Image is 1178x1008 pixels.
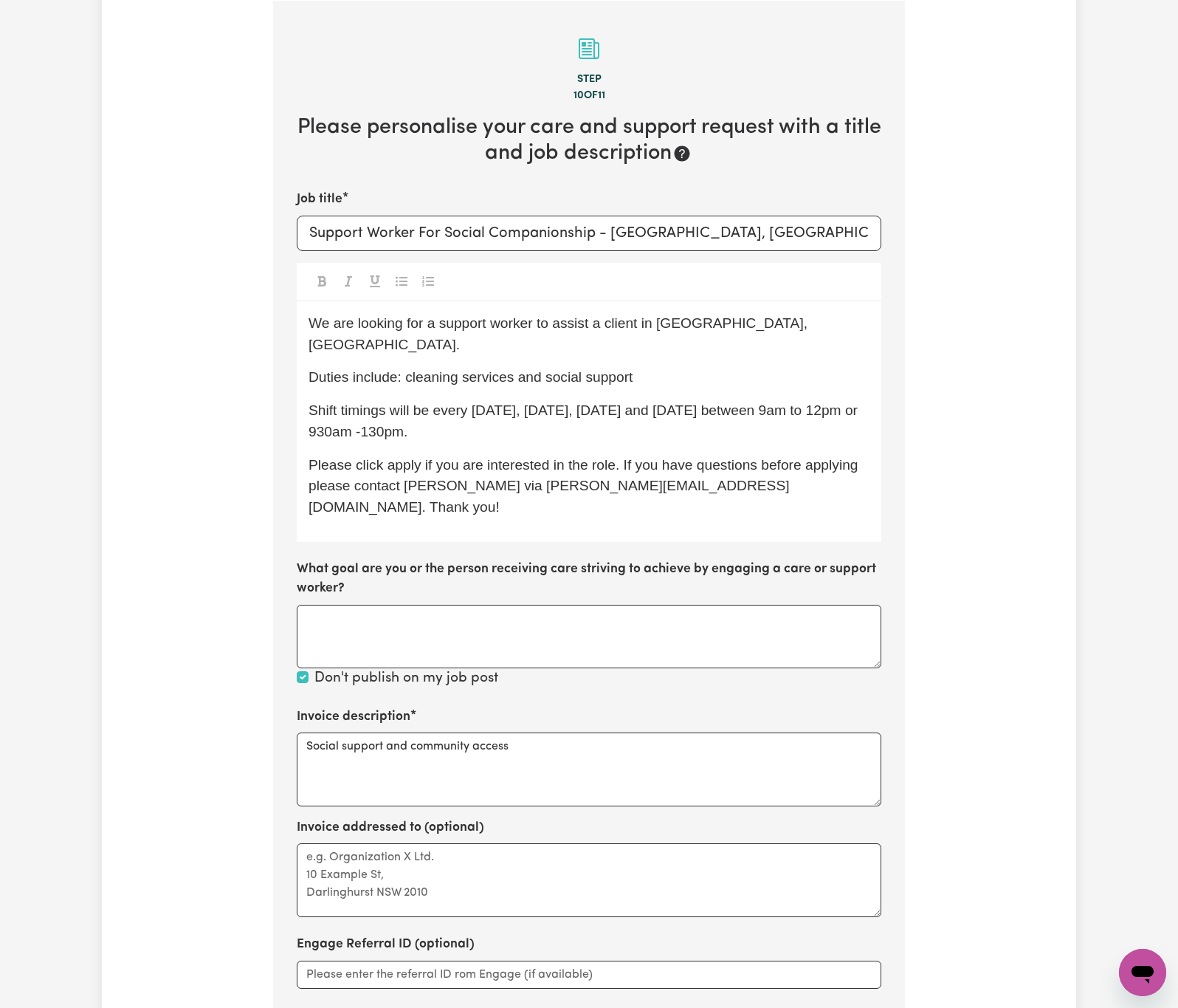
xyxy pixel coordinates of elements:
[297,88,881,104] div: 10 of 11
[314,668,498,690] label: Don't publish on my job post
[297,733,881,806] textarea: Social support and community access
[297,216,881,251] input: e.g. Care worker needed in North Sydney for aged care
[391,272,412,291] button: Toggle undefined
[297,935,475,954] label: Engage Referral ID (optional)
[309,369,633,385] span: Duties include: cleaning services and social support
[309,315,811,352] span: We are looking for a support worker to assist a client in [GEOGRAPHIC_DATA], [GEOGRAPHIC_DATA].
[418,272,438,291] button: Toggle undefined
[297,961,881,989] input: Please enter the referral ID rom Engage (if available)
[1119,949,1166,996] iframe: Button to launch messaging window
[297,707,410,727] label: Invoice description
[297,560,881,599] label: What goal are you or the person receiving care striving to achieve by engaging a care or support ...
[297,115,881,166] h2: Please personalise your care and support request with a title and job description
[297,190,342,209] label: Job title
[297,72,881,88] div: Step
[309,457,862,515] span: Please click apply if you are interested in the role. If you have questions before applying pleas...
[311,272,332,291] button: Toggle undefined
[338,272,359,291] button: Toggle undefined
[297,818,484,837] label: Invoice addressed to (optional)
[309,402,861,439] span: Shift timings will be every [DATE], [DATE], [DATE] and [DATE] between 9am to 12pm or 930am -130pm.
[365,272,385,291] button: Toggle undefined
